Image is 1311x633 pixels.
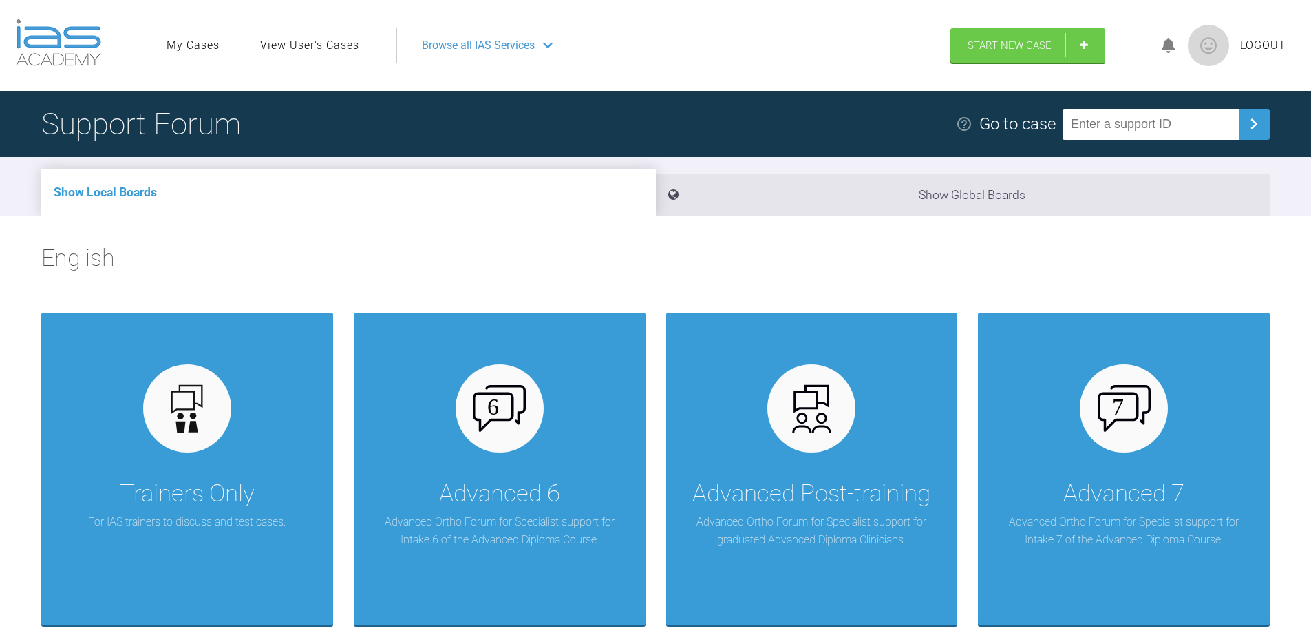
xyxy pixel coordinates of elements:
[950,28,1105,63] a: Start New Case
[999,513,1249,548] p: Advanced Ortho Forum for Specialist support for Intake 7 of the Advanced Diploma Course.
[422,37,535,54] span: Browse all IAS Services
[260,37,359,54] a: View User's Cases
[16,19,101,66] img: logo-light.3e3ef733.png
[41,100,241,148] h1: Support Forum
[687,513,937,548] p: Advanced Ortho Forum for Specialist support for graduated Advanced Diploma Clinicians.
[666,313,958,625] a: Advanced Post-trainingAdvanced Ortho Forum for Specialist support for graduated Advanced Diploma ...
[374,513,625,548] p: Advanced Ortho Forum for Specialist support for Intake 6 of the Advanced Diploma Course.
[88,513,286,531] p: For IAS trainers to discuss and test cases.
[978,313,1270,625] a: Advanced 7Advanced Ortho Forum for Specialist support for Intake 7 of the Advanced Diploma Course.
[120,475,255,513] div: Trainers Only
[1240,37,1286,54] a: Logout
[1063,109,1239,140] input: Enter a support ID
[1098,385,1151,432] img: advanced-7.aa0834c3.svg
[692,475,930,513] div: Advanced Post-training
[439,475,560,513] div: Advanced 6
[473,385,526,432] img: advanced-6.cf6970cb.svg
[1243,113,1265,135] img: chevronRight.28bd32b0.svg
[979,111,1056,137] div: Go to case
[41,313,333,625] a: Trainers OnlyFor IAS trainers to discuss and test cases.
[41,169,656,216] li: Show Local Boards
[1063,475,1184,513] div: Advanced 7
[167,37,220,54] a: My Cases
[956,116,972,132] img: help.e70b9f3d.svg
[785,382,838,435] img: advanced.73cea251.svg
[160,382,213,435] img: default.3be3f38f.svg
[41,239,1270,289] h2: English
[1188,25,1229,66] img: profile.png
[656,174,1270,216] li: Show Global Boards
[354,313,646,625] a: Advanced 6Advanced Ortho Forum for Specialist support for Intake 6 of the Advanced Diploma Course.
[968,39,1052,52] span: Start New Case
